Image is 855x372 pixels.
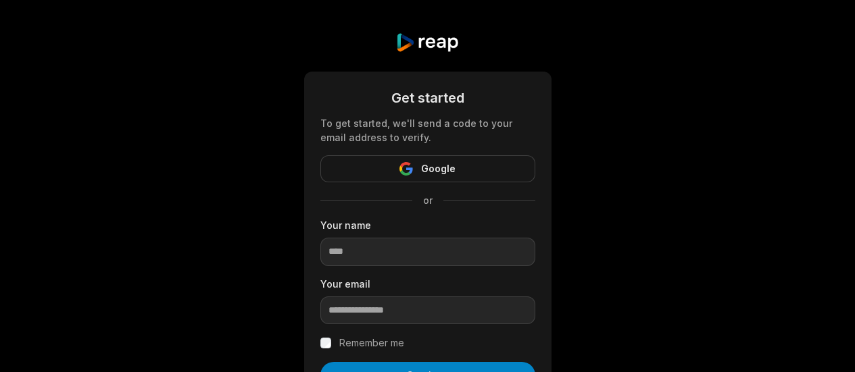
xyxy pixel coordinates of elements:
[320,155,535,182] button: Google
[320,277,535,291] label: Your email
[395,32,460,53] img: reap
[320,218,535,232] label: Your name
[412,193,443,207] span: or
[339,335,404,351] label: Remember me
[320,116,535,144] div: To get started, we'll send a code to your email address to verify.
[421,161,456,177] span: Google
[320,88,535,108] div: Get started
